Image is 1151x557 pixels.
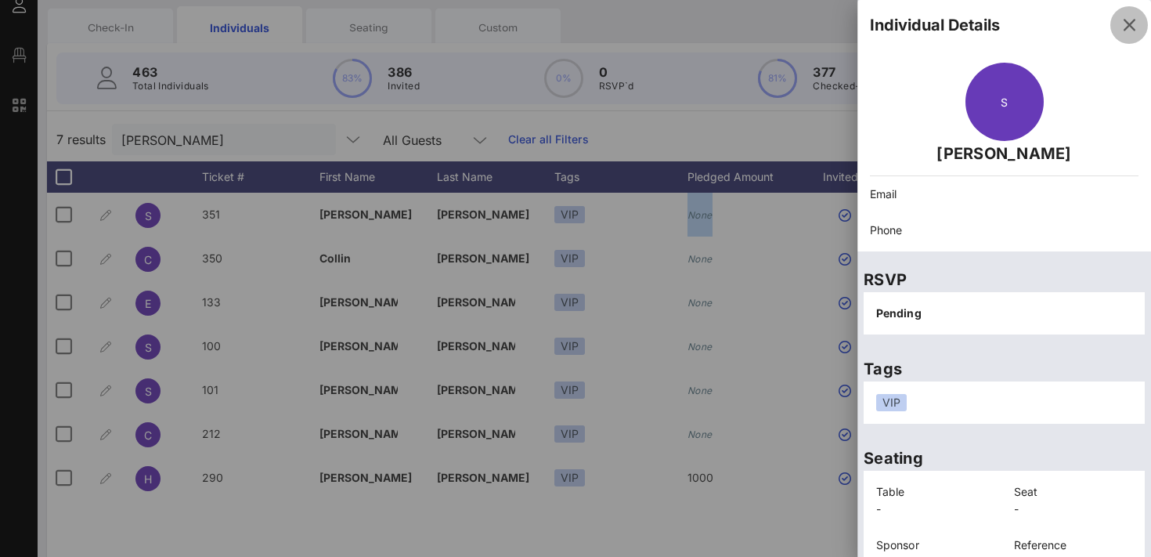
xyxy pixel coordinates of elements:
p: Sponsor [876,537,995,554]
p: - [876,501,995,518]
p: [PERSON_NAME] [870,141,1138,166]
p: Table [876,483,995,501]
p: Reference [1014,537,1133,554]
span: S [1001,96,1008,109]
p: Phone [870,222,1138,239]
p: - [1014,501,1133,518]
p: Email [870,186,1138,203]
p: Seating [864,446,1145,471]
div: VIP [876,394,907,411]
p: Tags [864,356,1145,382]
p: Seat [1014,483,1133,501]
div: Individual Details [870,13,1000,37]
span: Pending [876,306,922,320]
p: RSVP [864,267,1145,292]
